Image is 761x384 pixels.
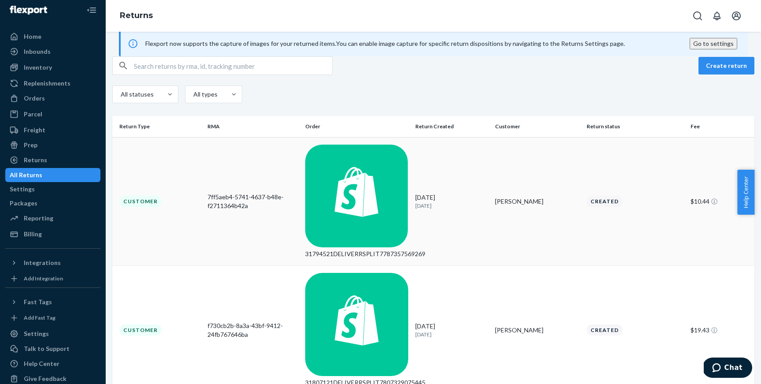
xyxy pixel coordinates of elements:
a: Parcel [5,107,100,121]
th: RMA [204,116,302,137]
th: Fee [687,116,754,137]
div: Settings [10,185,35,194]
div: [PERSON_NAME] [495,326,580,335]
div: Inventory [24,63,52,72]
a: Settings [5,327,100,341]
div: All statuses [121,90,152,99]
th: Customer [491,116,583,137]
div: Customer [119,196,162,207]
th: Return Created [412,116,491,137]
div: Integrations [24,258,61,267]
a: Packages [5,196,100,210]
div: Orders [24,94,45,103]
a: Replenishments [5,76,100,90]
button: Open notifications [708,7,726,25]
a: Inbounds [5,45,100,59]
a: Add Integration [5,273,100,284]
button: Create return [698,57,754,75]
a: Orders [5,91,100,105]
a: Returns [5,153,100,167]
button: Fast Tags [5,295,100,309]
a: All Returns [5,168,100,182]
a: Inventory [5,60,100,75]
td: $10.44 [687,137,754,266]
div: Reporting [24,214,53,223]
div: All types [193,90,216,99]
button: Help Center [737,170,754,215]
div: Fast Tags [24,298,52,306]
span: You can enable image capture for specific return dispositions by navigating to the Returns Settin... [336,40,625,47]
button: Talk to Support [5,342,100,356]
div: 7ff5aeb4-5741-4637-b48e-f2711364b42a [207,193,298,210]
div: Give Feedback [24,374,66,383]
div: [DATE] [415,322,488,338]
a: Billing [5,227,100,241]
div: [DATE] [415,193,488,209]
div: Help Center [24,359,59,368]
a: Add Fast Tag [5,313,100,323]
div: Home [24,32,41,41]
th: Order [302,116,412,137]
div: Packages [10,199,37,208]
button: Open Search Box [689,7,706,25]
button: Go to settings [690,38,737,49]
div: Inbounds [24,47,51,56]
div: f730cb2b-8a3a-43bf-9412-24fb767646ba [207,321,298,339]
div: Customer [119,324,162,336]
div: Created [587,196,623,207]
div: Returns [24,156,47,164]
a: Prep [5,138,100,152]
input: Search returns by rma, id, tracking number [134,57,332,75]
ol: breadcrumbs [113,3,160,29]
div: Prep [24,141,37,149]
a: Returns [120,11,153,20]
button: Close Navigation [83,1,100,19]
p: [DATE] [415,331,488,338]
span: Flexport now supports the capture of images for your returned items. [145,40,336,47]
div: [PERSON_NAME] [495,197,580,206]
div: 31794521DELIVERRSPLIT7787357569269 [305,250,408,258]
div: Freight [24,126,45,134]
button: Integrations [5,256,100,270]
div: All Returns [10,171,42,179]
div: Talk to Support [24,344,70,353]
a: Help Center [5,357,100,371]
a: Settings [5,182,100,196]
div: Created [587,324,623,336]
div: Settings [24,329,49,338]
a: Freight [5,123,100,137]
a: Reporting [5,211,100,225]
th: Return Type [112,116,204,137]
th: Return status [583,116,687,137]
div: Replenishments [24,79,70,88]
div: Parcel [24,110,42,119]
iframe: Opens a widget where you can chat to one of our agents [704,358,752,380]
div: Billing [24,230,42,239]
img: Flexport logo [10,6,47,15]
div: Add Fast Tag [24,314,55,321]
button: Open account menu [728,7,745,25]
a: Home [5,30,100,44]
p: [DATE] [415,202,488,209]
div: Add Integration [24,275,63,282]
